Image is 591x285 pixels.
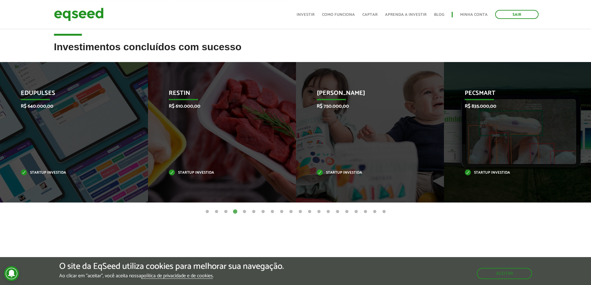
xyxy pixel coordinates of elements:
button: 13 of 20 [316,209,322,215]
a: Sair [495,10,539,19]
button: 18 of 20 [362,209,369,215]
p: R$ 640.000,00 [21,103,118,109]
button: 20 of 20 [381,209,387,215]
button: 15 of 20 [334,209,341,215]
p: Ao clicar em "aceitar", você aceita nossa . [59,273,284,279]
button: 11 of 20 [297,209,303,215]
button: 7 of 20 [260,209,266,215]
a: Minha conta [460,13,488,17]
a: Como funciona [322,13,355,17]
a: Blog [434,13,444,17]
a: política de privacidade e de cookies [141,274,213,279]
a: Investir [297,13,315,17]
h2: Investimentos concluídos com sucesso [54,42,537,62]
p: Startup investida [465,171,562,175]
p: Restin [169,90,266,100]
button: 17 of 20 [353,209,359,215]
p: [PERSON_NAME] [317,90,414,100]
button: 3 of 20 [223,209,229,215]
img: EqSeed [54,6,104,23]
button: 19 of 20 [372,209,378,215]
p: R$ 610.000,00 [169,103,266,109]
p: R$ 750.000,00 [317,103,414,109]
p: Startup investida [317,171,414,175]
button: 1 of 20 [204,209,210,215]
h5: O site da EqSeed utiliza cookies para melhorar sua navegação. [59,262,284,271]
p: R$ 835.000,00 [465,103,562,109]
button: 10 of 20 [288,209,294,215]
button: 12 of 20 [307,209,313,215]
button: 4 of 20 [232,209,238,215]
p: Pecsmart [465,90,562,100]
p: Startup investida [169,171,266,175]
button: 9 of 20 [279,209,285,215]
button: 6 of 20 [251,209,257,215]
p: Startup investida [21,171,118,175]
button: 2 of 20 [213,209,220,215]
button: Aceitar [477,268,532,279]
button: 5 of 20 [241,209,248,215]
p: Edupulses [21,90,118,100]
button: 8 of 20 [269,209,275,215]
a: Aprenda a investir [385,13,427,17]
a: Captar [362,13,378,17]
button: 14 of 20 [325,209,331,215]
button: 16 of 20 [344,209,350,215]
